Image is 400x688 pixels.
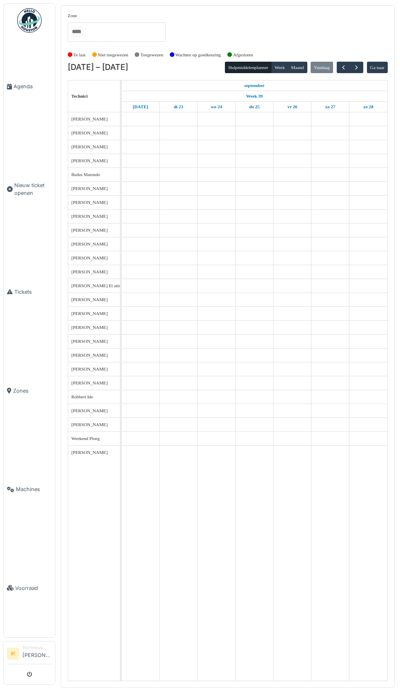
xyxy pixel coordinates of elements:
[71,200,108,205] span: [PERSON_NAME]
[172,102,185,112] a: 23 september 2025
[71,172,100,177] span: Buiku Matondo
[71,394,93,399] span: Robbert Ide
[4,341,55,440] a: Zones
[68,63,128,72] h2: [DATE] – [DATE]
[16,485,52,493] span: Machines
[17,8,42,33] img: Badge_color-CXgf-gQk.svg
[131,102,150,112] a: 22 september 2025
[4,37,55,136] a: Agenda
[71,436,100,441] span: Weekend Ploeg
[71,311,108,316] span: [PERSON_NAME]
[71,353,108,357] span: [PERSON_NAME]
[71,325,108,330] span: [PERSON_NAME]
[4,243,55,342] a: Tickets
[13,387,52,395] span: Zones
[288,62,307,73] button: Maand
[22,645,52,662] li: [PERSON_NAME]
[71,158,108,163] span: [PERSON_NAME]
[367,62,388,73] button: Ga naar
[71,94,88,98] span: Technici
[71,26,81,38] input: Alles
[361,102,376,112] a: 28 september 2025
[140,51,163,58] label: Toegewezen
[71,144,108,149] span: [PERSON_NAME]
[176,51,221,58] label: Wachten op goedkeuring
[71,116,108,121] span: [PERSON_NAME]
[244,91,265,101] a: Week 39
[242,80,267,91] a: 22 september 2025
[13,83,52,90] span: Agenda
[22,645,52,651] div: Technicus
[71,255,108,260] span: [PERSON_NAME]
[209,102,224,112] a: 24 september 2025
[4,136,55,243] a: Nieuw ticket openen
[323,102,338,112] a: 27 september 2025
[285,102,299,112] a: 26 september 2025
[68,12,77,19] label: Zone
[71,269,108,274] span: [PERSON_NAME]
[71,339,108,344] span: [PERSON_NAME]
[71,186,108,191] span: [PERSON_NAME]
[71,228,108,232] span: [PERSON_NAME]
[73,51,86,58] label: Te laat
[14,288,52,296] span: Tickets
[71,408,108,413] span: [PERSON_NAME]
[225,62,271,73] button: Hulpmiddelenplanner
[71,214,108,219] span: [PERSON_NAME]
[71,241,108,246] span: [PERSON_NAME]
[14,181,52,197] span: Nieuw ticket openen
[311,62,333,73] button: Vandaag
[71,366,108,371] span: [PERSON_NAME]
[7,645,52,664] a: IK Technicus[PERSON_NAME]
[15,584,52,592] span: Voorraad
[233,51,253,58] label: Afgesloten
[71,297,108,302] span: [PERSON_NAME]
[350,62,363,74] button: Volgende
[71,422,108,427] span: [PERSON_NAME]
[271,62,288,73] button: Week
[71,450,108,455] span: [PERSON_NAME]
[71,130,108,135] span: [PERSON_NAME]
[247,102,262,112] a: 25 september 2025
[98,51,128,58] label: Niet toegewezen
[4,440,55,539] a: Machines
[7,648,19,660] li: IK
[71,283,123,288] span: [PERSON_NAME] El atimi
[71,380,108,385] span: [PERSON_NAME]
[4,539,55,638] a: Voorraad
[337,62,350,74] button: Vorige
